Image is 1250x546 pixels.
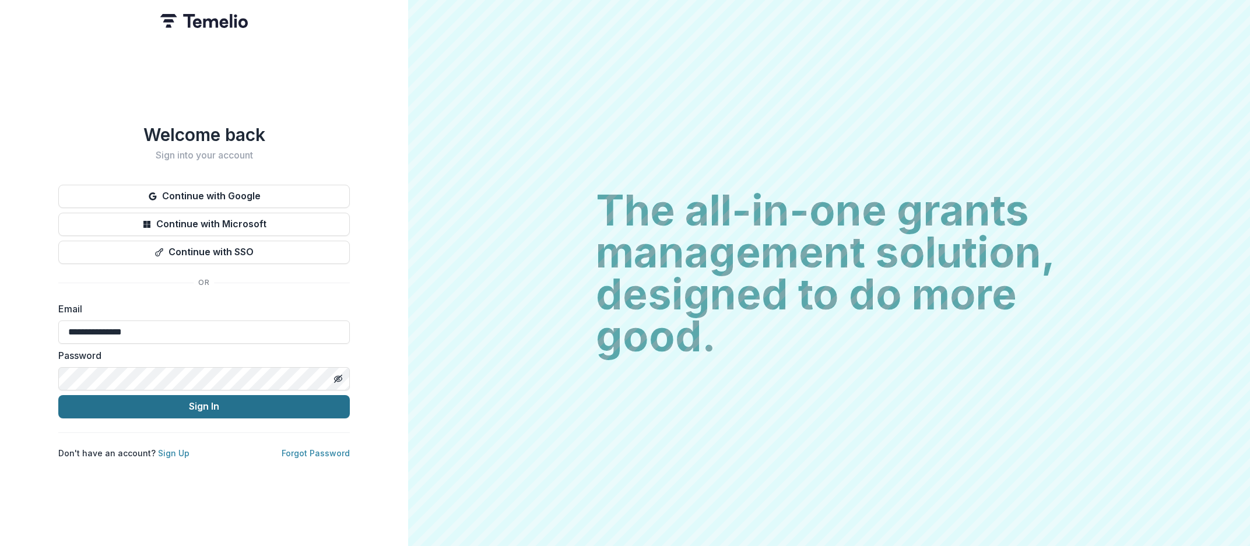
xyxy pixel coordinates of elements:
[160,14,248,28] img: Temelio
[329,369,347,388] button: Toggle password visibility
[58,241,350,264] button: Continue with SSO
[158,448,189,458] a: Sign Up
[282,448,350,458] a: Forgot Password
[58,213,350,236] button: Continue with Microsoft
[58,447,189,459] p: Don't have an account?
[58,395,350,418] button: Sign In
[58,302,343,316] label: Email
[58,124,350,145] h1: Welcome back
[58,185,350,208] button: Continue with Google
[58,150,350,161] h2: Sign into your account
[58,348,343,362] label: Password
